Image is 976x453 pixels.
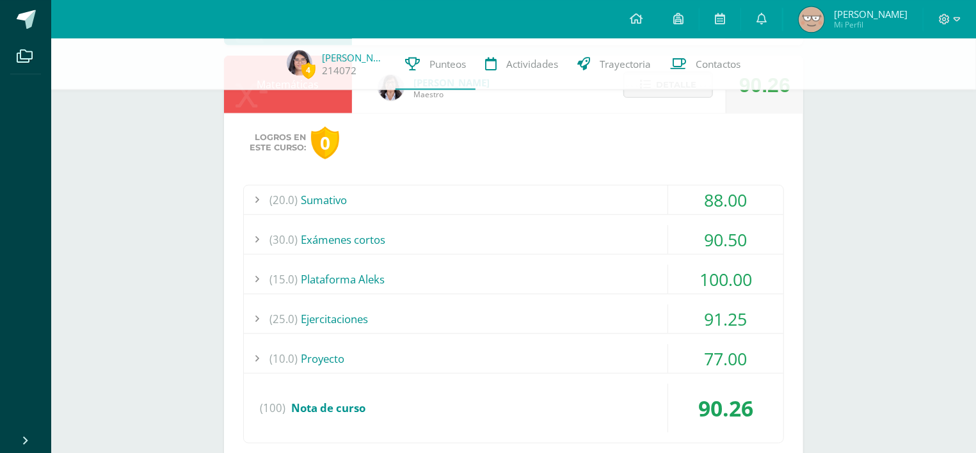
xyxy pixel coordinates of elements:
span: Trayectoria [600,57,651,70]
span: Punteos [429,57,466,70]
img: da0de1698857389b01b9913c08ee4643.png [799,6,824,32]
span: Mi Perfil [834,19,908,30]
a: Punteos [396,38,476,90]
span: (30.0) [269,225,298,253]
div: Proyecto [244,344,783,372]
span: (10.0) [269,344,298,372]
a: Trayectoria [568,38,660,90]
div: 77.00 [668,344,783,372]
span: [PERSON_NAME] [834,8,908,20]
div: 90.50 [668,225,783,253]
div: 100.00 [668,264,783,293]
span: Logros en este curso: [250,132,306,152]
div: Plataforma Aleks [244,264,783,293]
div: Exámenes cortos [244,225,783,253]
a: [PERSON_NAME] [322,51,386,64]
span: Contactos [696,57,740,70]
img: 827ea4b7cc97872ec63cfb1b85fce88f.png [287,50,312,75]
span: (15.0) [269,264,298,293]
span: Actividades [506,57,558,70]
a: 214072 [322,64,356,77]
span: (100) [260,383,285,432]
span: 4 [301,62,316,78]
span: Nota de curso [291,400,365,415]
div: 91.25 [668,304,783,333]
span: (25.0) [269,304,298,333]
div: Ejercitaciones [244,304,783,333]
div: 88.00 [668,185,783,214]
span: Maestro [413,88,490,99]
a: Contactos [660,38,750,90]
span: (20.0) [269,185,298,214]
a: Actividades [476,38,568,90]
div: 0 [311,126,339,159]
div: 90.26 [668,383,783,432]
div: Sumativo [244,185,783,214]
